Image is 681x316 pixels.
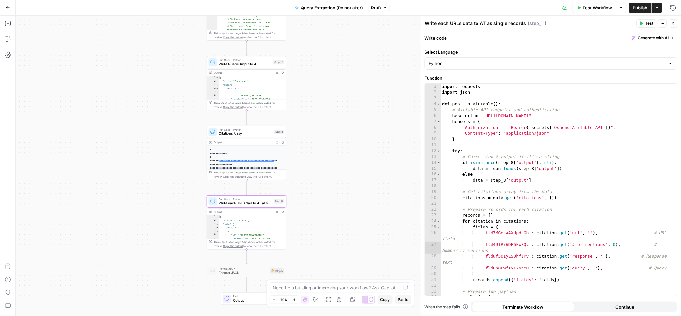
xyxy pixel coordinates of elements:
div: 34 [425,295,441,300]
div: 11 [425,142,441,148]
span: Write Query Output to AT [219,62,271,67]
div: 32 [425,283,441,289]
span: Toggle code folding, rows 4 through 13 [216,87,219,90]
div: 29 [425,265,441,271]
span: Generate with AI [638,35,669,41]
div: 30 [425,271,441,277]
div: 3 [207,222,219,226]
button: Copy [378,295,393,304]
div: 31 [425,277,441,283]
div: 4 [207,87,219,90]
span: Test [645,21,654,26]
div: This output is too large & has been abbreviated for review. to view the full content. [214,240,284,248]
span: Query Extraction (Do not alter) [301,5,363,11]
div: 18 [425,183,441,189]
span: Toggle code folding, rows 4 through 62 [437,101,441,107]
g: Edge from step_12 to step_8 [246,110,248,125]
div: 16 [425,172,441,177]
div: 28 [425,254,441,265]
div: 5 [425,107,441,113]
span: Draft [371,5,381,11]
div: 21 [425,201,441,207]
div: Output [214,140,272,144]
g: Edge from step_11 to step_5 [246,250,248,264]
span: Toggle code folding, rows 5 through 12 [216,90,219,94]
div: 33 [425,289,441,295]
div: Step 12 [273,60,284,64]
span: Paste [398,297,409,303]
div: 1 [207,76,219,80]
div: 26 [425,230,441,242]
div: This output is too large & has been abbreviated for review. to view the full content. [214,171,284,179]
a: When the step fails: [425,304,468,310]
div: Output [214,210,272,214]
span: Continue [616,304,635,310]
div: 3 [207,83,219,87]
div: This output is too large & has been abbreviated for review. to view the full content. [214,31,284,39]
div: Format JSONFormat JSONStep 5 [207,265,286,277]
span: Output [233,298,268,303]
span: Format JSON [219,270,268,275]
div: 9 [425,131,441,136]
button: Generate with AI [629,34,677,42]
div: 1 [425,84,441,89]
g: Edge from step_5 to end [246,277,248,292]
div: 4 [207,226,219,229]
button: Test [637,19,657,28]
div: 23 [425,213,441,218]
label: Function [425,75,677,81]
span: Run Code · Python [219,128,272,132]
div: 8 [425,125,441,131]
div: Run Code · PythonWrite each URLs data to AT as single recordsStep 11Output{ "status":"success", "... [207,195,286,250]
div: Step 11 [274,199,284,204]
div: 25 [425,224,441,230]
button: Publish [629,3,652,13]
div: 3 [425,95,441,101]
button: Paste [395,295,411,304]
span: Toggle code folding, rows 3 through 14 [216,222,219,226]
span: Format JSON [219,267,268,271]
div: 24 [425,218,441,224]
g: Edge from step_8 to step_11 [246,180,248,195]
span: Toggle code folding, rows 16 through 17 [437,172,441,177]
div: 10 [425,136,441,142]
div: 17 [425,177,441,183]
span: Toggle code folding, rows 1 through 15 [216,215,219,219]
div: 15 [425,166,441,172]
div: EndOutput [207,293,286,305]
div: 27 [425,242,441,254]
span: Run Code · Python [219,58,271,62]
div: 4 [425,101,441,107]
div: Run Code · PythonWrite Query Output to ATStep 12Output{ "status":"success", "data":{ "records":[ ... [207,56,286,110]
div: 5 [207,229,219,233]
div: 20 [425,195,441,201]
span: Citations Array [219,131,272,136]
span: Toggle code folding, rows 14 through 15 [437,160,441,166]
textarea: Write each URLs data to AT as single records [425,20,526,27]
span: Run Code · Python [219,197,272,201]
span: Copy the output [223,105,243,108]
div: This output is too large & has been abbreviated for review. to view the full content. [214,101,284,109]
span: Write each URLs data to AT as single records [219,201,272,206]
span: ( step_11 ) [528,20,547,27]
g: Edge from step_10 to step_12 [246,41,248,55]
div: 2 [207,219,219,222]
span: Toggle code folding, rows 3 through 14 [216,83,219,87]
span: Toggle code folding, rows 4 through 13 [216,226,219,229]
span: Terminate Workflow [503,304,544,310]
span: Toggle code folding, rows 24 through 31 [437,218,441,224]
div: 6 [207,233,219,237]
span: Copy the output [223,245,243,248]
span: Toggle code folding, rows 5 through 12 [216,229,219,233]
span: Toggle code folding, rows 12 through 56 [437,148,441,154]
span: Test Workflow [583,5,612,11]
span: Copy the output [223,175,243,178]
div: 5 [207,90,219,94]
div: 7 [425,119,441,125]
span: Toggle code folding, rows 34 through 36 [437,295,441,300]
div: 14 [425,160,441,166]
span: End [233,294,268,298]
span: Copy [380,297,390,303]
div: 2 [207,80,219,83]
span: Toggle code folding, rows 1 through 15 [216,76,219,80]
